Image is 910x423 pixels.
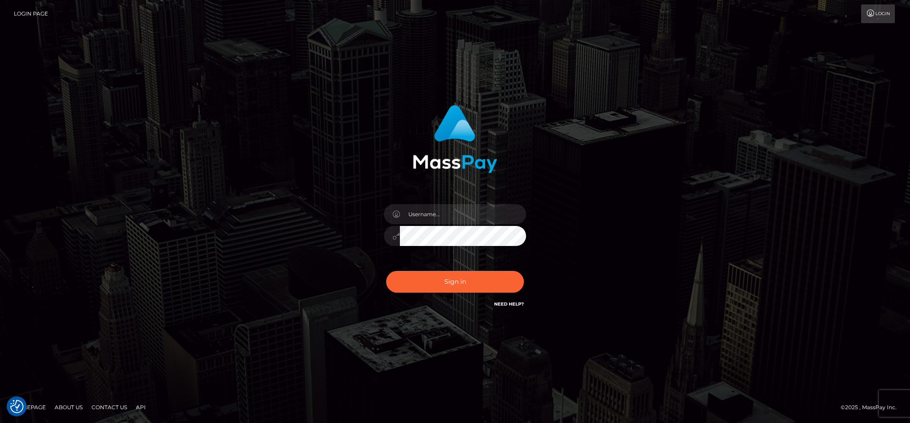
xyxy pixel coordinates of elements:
[861,4,895,23] a: Login
[10,400,24,413] button: Consent Preferences
[413,105,497,173] img: MassPay Login
[132,400,149,414] a: API
[841,403,903,412] div: © 2025 , MassPay Inc.
[386,271,524,293] button: Sign in
[10,400,24,413] img: Revisit consent button
[51,400,86,414] a: About Us
[14,4,48,23] a: Login Page
[10,400,49,414] a: Homepage
[88,400,131,414] a: Contact Us
[400,204,526,224] input: Username...
[494,301,524,307] a: Need Help?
